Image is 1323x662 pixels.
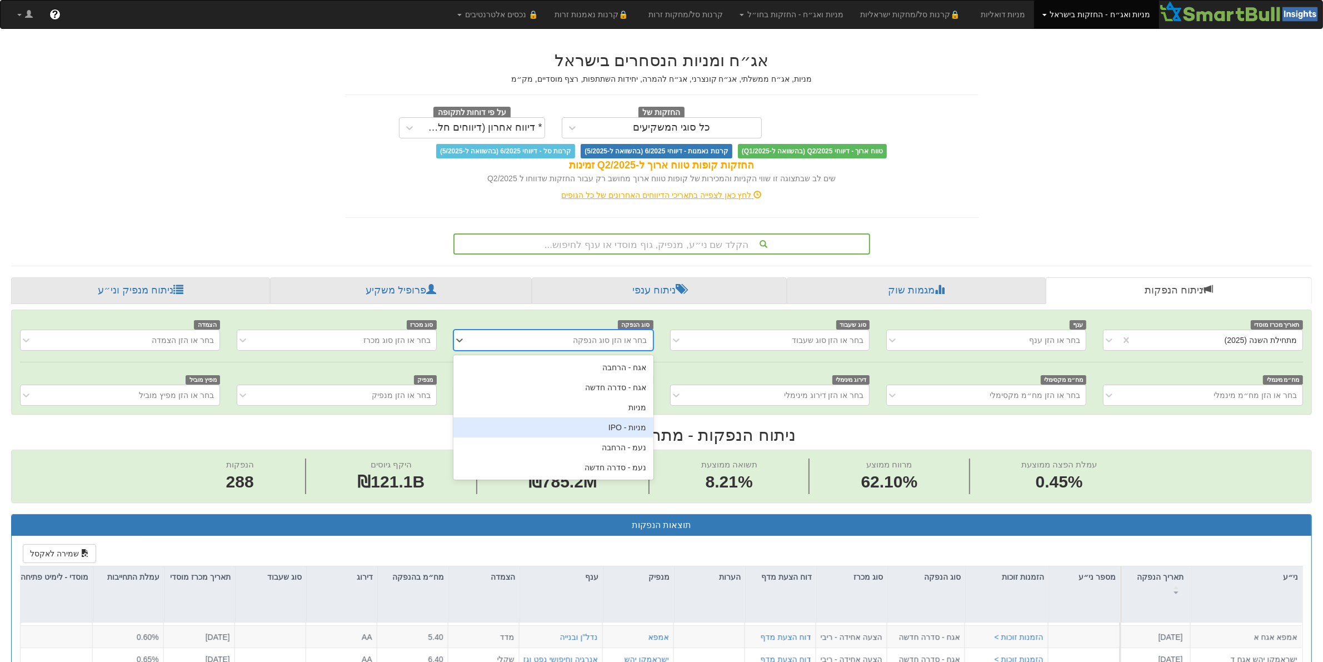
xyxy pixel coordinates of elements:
span: ענף [1070,320,1087,330]
div: 5.40 [382,631,443,643]
div: לחץ כאן לצפייה בתאריכי הדיווחים האחרונים של כל הגופים [337,190,987,201]
div: דירוג [307,566,377,588]
div: מנפיק [603,566,674,588]
div: מניות - IPO [453,417,653,437]
a: 🔒 נכסים אלטרנטיבים [449,1,546,28]
div: אגח - הרחבה [453,357,653,377]
span: סוג שעבוד [836,320,870,330]
div: כל סוגי המשקיעים [633,122,711,133]
span: 8.21% [701,470,757,494]
h3: תוצאות הנפקות [20,520,1303,530]
button: אמפא [648,631,669,643]
div: * דיווח אחרון (דיווחים חלקיים) [422,122,542,133]
div: [DATE] [168,631,230,643]
span: 288 [226,470,254,494]
a: ניתוח הנפקות [1046,277,1312,304]
span: החזקות של [638,107,685,119]
div: נעמ - הרחבה [453,437,653,457]
span: היקף גיוסים [371,460,412,469]
span: מח״מ מקסימלי [1041,375,1087,385]
span: מח״מ מינמלי [1263,375,1303,385]
span: 0.45% [1021,470,1097,494]
a: ניתוח מנפיק וני״ע [11,277,270,304]
div: 0.60% [97,631,159,643]
div: אגח - סדרה חדשה [892,631,960,643]
h5: מניות, אג״ח ממשלתי, אג״ח קונצרני, אג״ח להמרה, יחידות השתתפות, רצף מוסדיים, מק״מ [345,75,978,83]
div: סוג שעבוד [236,566,306,588]
div: בחר או הזן סוג הנפקה [573,335,647,346]
button: נדל"ן ובנייה [560,631,598,643]
div: הערות [675,566,745,588]
span: על פי דוחות לתקופה [433,107,511,119]
div: דוח הצעת מדף [746,566,816,600]
a: דוח הצעת מדף [761,633,811,641]
div: הצעה אחידה - ריבית [821,631,882,643]
h2: אג״ח ומניות הנסחרים בישראל [345,51,978,69]
span: 62.10% [861,470,918,494]
h2: ניתוח הנפקות - מתחילת השנה (2025) [11,426,1312,444]
a: פרופיל משקיע [270,277,532,304]
span: קרנות נאמנות - דיווחי 6/2025 (בהשוואה ל-5/2025) [581,144,732,158]
div: בחר או הזן מנפיק [372,390,431,401]
div: הזמנות זוכות [966,566,1049,588]
span: תשואה ממוצעת [701,460,757,469]
div: הצמדה [449,566,520,588]
a: מניות ואג״ח - החזקות בחו״ל [731,1,852,28]
span: עמלת הפצה ממוצעת [1021,460,1097,469]
div: [DATE] [1125,631,1183,643]
div: הקלד שם ני״ע, מנפיק, גוף מוסדי או ענף לחיפוש... [455,235,869,253]
button: הזמנות זוכות > [995,631,1044,643]
span: דירוג מינימלי [832,375,870,385]
div: בחר או הזן סוג שעבוד [792,335,864,346]
span: הנפקות [226,460,254,469]
div: מדד [453,631,515,643]
button: שמירה לאקסל [23,544,96,563]
a: 🔒קרנות סל/מחקות ישראליות [852,1,972,28]
span: סוג הנפקה [618,320,653,330]
a: מגמות שוק [787,277,1046,304]
span: הצמדה [194,320,220,330]
div: בחר או הזן מח״מ מינמלי [1214,390,1297,401]
div: בחר או הזן ענף [1030,335,1081,346]
div: ני״ע [1191,566,1302,588]
div: מוסדי - לימיט פתיחה [16,566,93,600]
div: ענף [520,566,603,588]
a: 🔒קרנות נאמנות זרות [546,1,641,28]
div: אגח - סדרה חדשה [453,377,653,397]
span: ₪121.1B [357,472,425,491]
a: ? [41,1,69,28]
span: תאריך מכרז מוסדי [1251,320,1303,330]
span: מרווח ממוצע [866,460,912,469]
span: סוג מכרז [407,320,437,330]
div: סוג מכרז [817,566,887,588]
span: ? [52,9,58,20]
div: תאריך מכרז מוסדי [164,566,235,600]
div: מניות [453,397,653,417]
div: עמלת התחייבות [93,566,164,600]
a: ניתוח ענפי [532,277,787,304]
a: מניות דואליות [972,1,1034,28]
span: קרנות סל - דיווחי 6/2025 (בהשוואה ל-5/2025) [436,144,575,158]
div: AA [311,631,372,643]
div: אמפא אגח א [1195,631,1297,643]
div: סוג הנפקה [888,566,965,588]
span: מפיץ מוביל [186,375,220,385]
div: בחר או הזן דירוג מינימלי [784,390,864,401]
a: קרנות סל/מחקות זרות [640,1,731,28]
div: בחר או הזן הצמדה [152,335,214,346]
span: ₪785.2M [528,472,597,491]
span: מנפיק [414,375,437,385]
img: Smartbull [1159,1,1322,23]
div: החזקות קופות טווח ארוך ל-Q2/2025 זמינות [345,158,978,173]
div: תאריך הנפקה [1122,566,1191,600]
div: מספר ני״ע [1049,566,1120,588]
div: מתחילת השנה (2025) [1225,335,1297,346]
div: נעמ - סדרה חדשה [453,457,653,477]
div: בחר או הזן מח״מ מקסימלי [990,390,1081,401]
a: מניות ואג״ח - החזקות בישראל [1034,1,1159,28]
div: בחר או הזן מפיץ מוביל [139,390,214,401]
span: טווח ארוך - דיווחי Q2/2025 (בהשוואה ל-Q1/2025) [738,144,887,158]
div: בחר או הזן סוג מכרז [363,335,431,346]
